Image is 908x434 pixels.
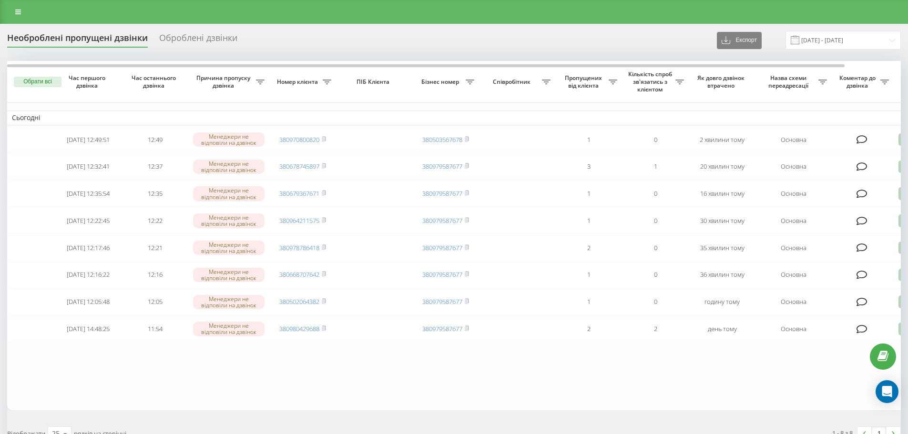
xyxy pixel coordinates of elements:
td: 1 [555,289,622,314]
a: 380979587677 [422,189,462,198]
td: 0 [622,262,689,288]
div: Менеджери не відповіли на дзвінок [193,241,265,255]
td: 1 [555,181,622,206]
td: 2 [622,316,689,342]
td: 12:37 [122,154,188,179]
td: 20 хвилин тому [689,154,755,179]
td: Основна [755,208,832,233]
a: 380979587677 [422,243,462,252]
td: 3 [555,154,622,179]
span: Як довго дзвінок втрачено [696,74,748,89]
td: [DATE] 12:32:41 [55,154,122,179]
td: 30 хвилин тому [689,208,755,233]
td: 12:35 [122,181,188,206]
td: 0 [622,208,689,233]
div: Необроблені пропущені дзвінки [7,33,148,48]
div: Менеджери не відповіли на дзвінок [193,160,265,174]
td: Основна [755,262,832,288]
div: Менеджери не відповіли на дзвінок [193,295,265,309]
a: 380970800820 [279,135,319,144]
a: 380979587677 [422,324,462,333]
div: Менеджери не відповіли на дзвінок [193,322,265,336]
button: Експорт [717,32,762,49]
div: Оброблені дзвінки [159,33,237,48]
span: Час першого дзвінка [62,74,114,89]
td: 12:16 [122,262,188,288]
td: 0 [622,181,689,206]
td: Основна [755,181,832,206]
td: [DATE] 12:16:22 [55,262,122,288]
td: [DATE] 12:35:54 [55,181,122,206]
span: Назва схеми переадресації [760,74,818,89]
a: 380502064382 [279,297,319,306]
td: 2 хвилини тому [689,127,755,152]
td: 1 [555,262,622,288]
td: годину тому [689,289,755,314]
td: [DATE] 12:49:51 [55,127,122,152]
td: [DATE] 14:48:25 [55,316,122,342]
td: 35 хвилин тому [689,235,755,261]
td: Основна [755,235,832,261]
td: Основна [755,316,832,342]
span: Коментар до дзвінка [837,74,880,89]
td: 0 [622,289,689,314]
button: Обрати всі [14,77,61,87]
td: [DATE] 12:22:45 [55,208,122,233]
td: 1 [555,208,622,233]
span: Кількість спроб зв'язатись з клієнтом [627,71,675,93]
td: 0 [622,235,689,261]
td: 2 [555,316,622,342]
a: 380978786418 [279,243,319,252]
td: 36 хвилин тому [689,262,755,288]
a: 380979587677 [422,270,462,279]
div: Менеджери не відповіли на дзвінок [193,268,265,282]
td: 2 [555,235,622,261]
span: Співробітник [484,78,542,86]
td: Основна [755,289,832,314]
td: 0 [622,127,689,152]
td: [DATE] 12:17:46 [55,235,122,261]
a: 380979587677 [422,297,462,306]
td: 12:49 [122,127,188,152]
a: 380668707642 [279,270,319,279]
td: день тому [689,316,755,342]
a: 380979587677 [422,216,462,225]
span: Причина пропуску дзвінка [193,74,256,89]
td: 12:21 [122,235,188,261]
td: Основна [755,154,832,179]
span: Пропущених від клієнта [560,74,609,89]
div: Менеджери не відповіли на дзвінок [193,186,265,201]
td: 1 [555,127,622,152]
a: 380980429688 [279,324,319,333]
span: Номер клієнта [274,78,323,86]
a: 380678745897 [279,162,319,171]
a: 380679367671 [279,189,319,198]
span: Час останнього дзвінка [129,74,181,89]
td: 12:05 [122,289,188,314]
td: 1 [622,154,689,179]
span: Бізнес номер [417,78,466,86]
td: [DATE] 12:05:48 [55,289,122,314]
td: 12:22 [122,208,188,233]
td: Основна [755,127,832,152]
td: 11:54 [122,316,188,342]
span: ПІБ Клієнта [344,78,404,86]
div: Менеджери не відповіли на дзвінок [193,132,265,147]
a: 380503567678 [422,135,462,144]
div: Менеджери не відповіли на дзвінок [193,213,265,228]
div: Open Intercom Messenger [876,380,898,403]
a: 380979587677 [422,162,462,171]
a: 380964211575 [279,216,319,225]
td: 16 хвилин тому [689,181,755,206]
